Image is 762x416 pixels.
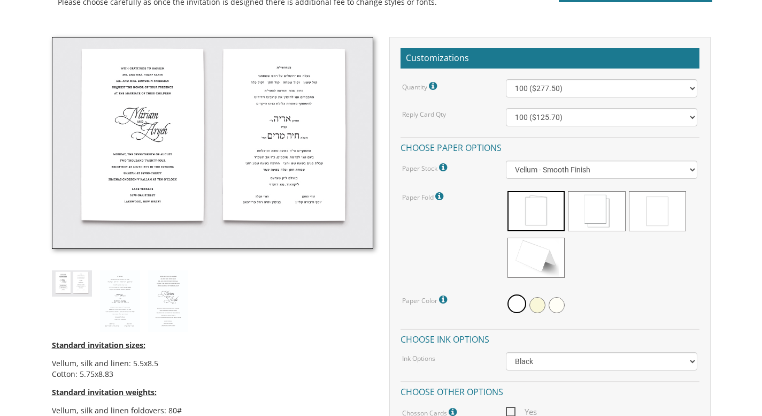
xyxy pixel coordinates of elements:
h4: Choose paper options [401,137,699,156]
img: style13_heb.jpg [100,270,140,332]
span: Standard invitation weights: [52,387,157,397]
label: Ink Options [402,354,435,363]
label: Paper Fold [402,190,446,203]
h4: Choose other options [401,381,699,400]
label: Paper Stock [402,161,450,175]
li: Vellum, silk and linen foldovers: 80# [52,405,373,416]
label: Quantity [402,79,440,93]
img: style13_thumb.jpg [52,37,373,249]
label: Reply Card Qty [402,110,446,119]
li: Vellum, silk and linen: 5.5x8.5 [52,358,373,369]
h4: Choose ink options [401,329,699,347]
h2: Customizations [401,48,699,69]
img: style13_eng.jpg [148,270,188,332]
li: Cotton: 5.75x8.83 [52,369,373,380]
img: style13_thumb.jpg [52,270,92,297]
span: Standard invitation sizes: [52,340,145,350]
label: Paper Color [402,293,450,307]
